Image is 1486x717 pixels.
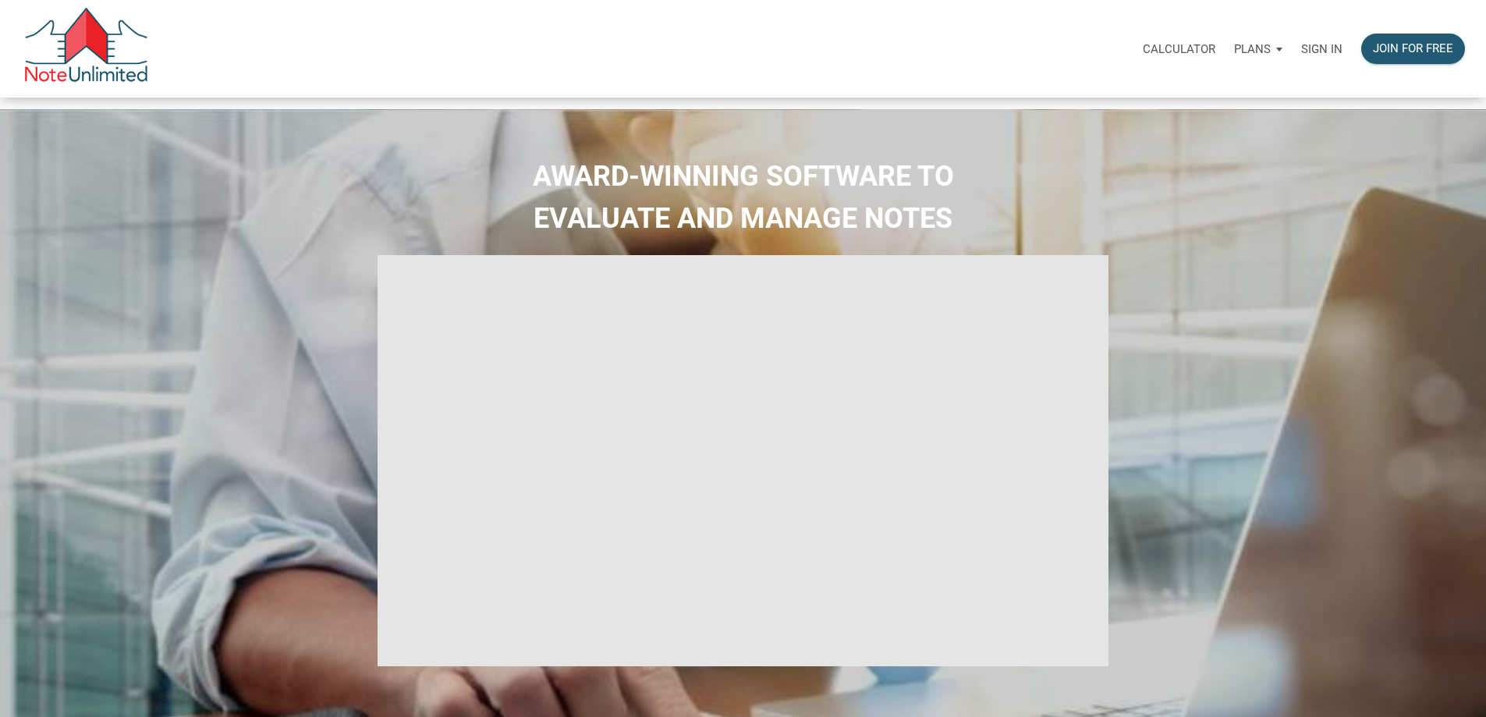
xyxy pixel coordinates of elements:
[1225,24,1292,73] a: Plans
[1361,34,1465,64] button: Join for free
[1301,42,1342,56] p: Sign in
[1292,24,1352,73] a: Sign in
[1143,42,1215,56] p: Calculator
[1225,26,1292,73] button: Plans
[1234,42,1271,56] p: Plans
[1373,40,1453,58] div: Join for free
[378,255,1109,666] iframe: NoteUnlimited
[1352,24,1474,73] a: Join for free
[1133,24,1225,73] a: Calculator
[12,155,1474,240] h2: AWARD-WINNING SOFTWARE TO EVALUATE AND MANAGE NOTES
